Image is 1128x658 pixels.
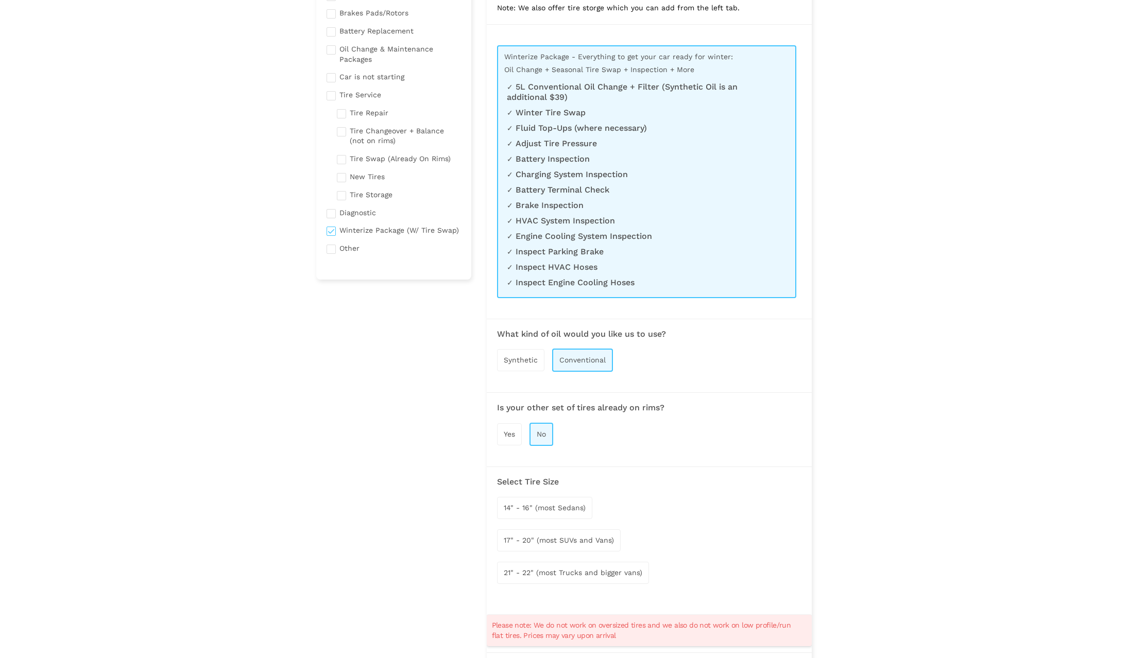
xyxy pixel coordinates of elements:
span: 17" - 20" (most SUVs and Vans) [504,536,614,544]
li: Fluid Top-Ups (where necessary) [507,123,776,133]
li: Winter Tire Swap [507,108,776,118]
li: 5L Conventional Oil Change + Filter (Synthetic Oil is an additional $39) [507,82,776,102]
span: Please note: We do not work on oversized tires and we also do not work on low profile/run flat ti... [492,620,794,640]
span: No [537,430,546,438]
li: HVAC System Inspection [507,216,776,226]
li: Inspect HVAC Hoses [507,262,776,272]
li: Battery Terminal Check [507,185,776,195]
h3: Select Tire Size [497,477,801,487]
li: Charging System Inspection [507,169,776,180]
span: 14" - 16" (most Sedans) [504,504,586,512]
span: Conventional [559,356,606,364]
span: Oil Change + Seasonal Tire Swap + Inspection + More [504,65,694,74]
span: Winterize Package - Everything to get your car ready for winter: [504,53,733,61]
span: Yes [504,430,515,438]
span: 21" - 22" (most Trucks and bigger vans) [504,568,642,577]
h3: What kind of oil would you like us to use? [497,330,801,339]
span: Synthetic [504,356,538,364]
li: Battery Inspection [507,154,776,164]
li: Inspect Parking Brake [507,247,776,257]
li: Brake Inspection [507,200,776,211]
h3: Is your other set of tires already on rims? [497,403,801,412]
li: Engine Cooling System Inspection [507,231,776,241]
li: Inspect Engine Cooling Hoses [507,278,776,288]
li: Adjust Tire Pressure [507,138,776,149]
